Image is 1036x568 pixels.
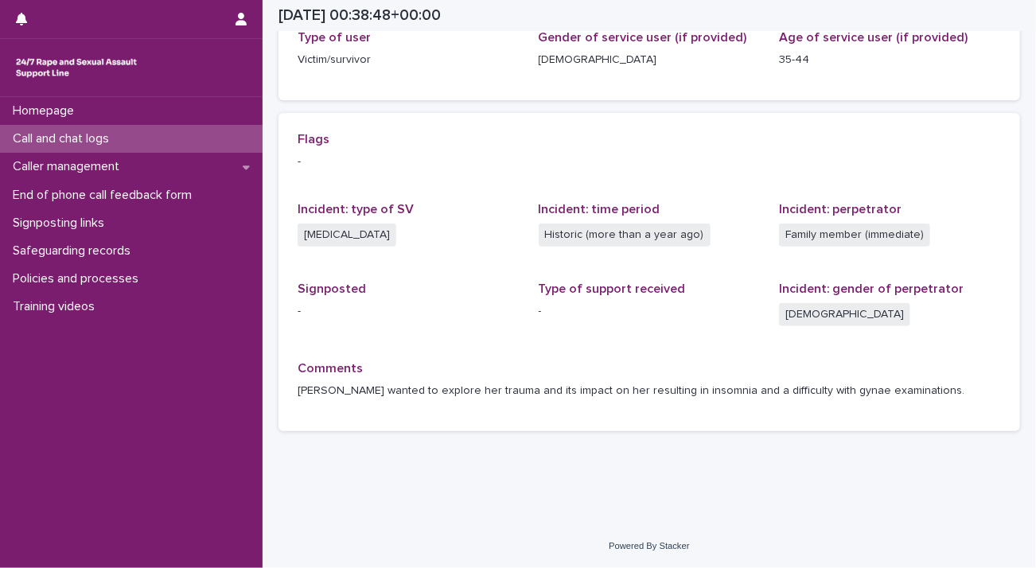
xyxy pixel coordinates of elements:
h2: [DATE] 00:38:48+00:00 [278,6,441,25]
span: Comments [298,362,363,375]
p: - [539,303,761,320]
span: [DEMOGRAPHIC_DATA] [779,303,910,326]
span: Historic (more than a year ago) [539,224,711,247]
img: rhQMoQhaT3yELyF149Cw [13,52,140,84]
p: Safeguarding records [6,243,143,259]
p: Training videos [6,299,107,314]
span: Incident: time period [539,203,660,216]
p: Signposting links [6,216,117,231]
span: Age of service user (if provided) [779,31,968,44]
p: - [298,154,1001,170]
p: - [298,303,520,320]
span: Family member (immediate) [779,224,930,247]
p: Call and chat logs [6,131,122,146]
span: Incident: gender of perpetrator [779,282,964,295]
span: Flags [298,133,329,146]
span: Incident: perpetrator [779,203,902,216]
p: Caller management [6,159,132,174]
a: Powered By Stacker [609,541,689,550]
span: Type of user [298,31,371,44]
p: End of phone call feedback form [6,188,204,203]
p: Victim/survivor [298,52,520,68]
p: [DEMOGRAPHIC_DATA] [539,52,761,68]
span: Gender of service user (if provided) [539,31,747,44]
p: Homepage [6,103,87,119]
span: [MEDICAL_DATA] [298,224,396,247]
span: Type of support received [539,282,686,295]
p: 35-44 [779,52,1001,68]
span: Incident: type of SV [298,203,414,216]
span: Signposted [298,282,366,295]
p: Policies and processes [6,271,151,286]
p: [PERSON_NAME] wanted to explore her trauma and its impact on her resulting in insomnia and a diff... [298,383,1001,399]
